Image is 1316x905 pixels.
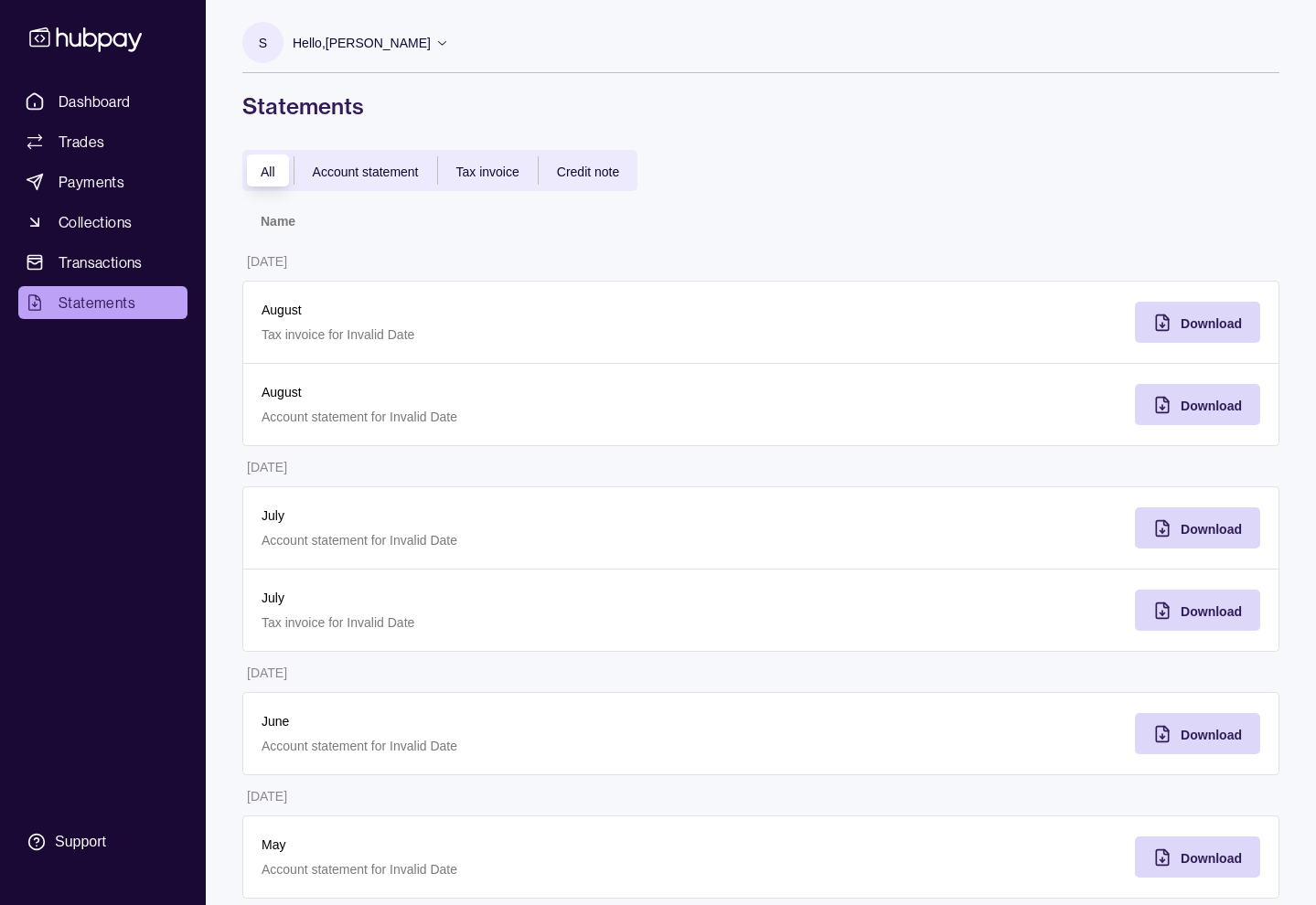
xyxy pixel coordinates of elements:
[1135,713,1260,754] button: Download
[262,325,743,345] p: Tax invoice for Invalid Date
[59,90,131,112] span: Dashboard
[262,407,743,427] p: Account statement for Invalid Date
[261,214,295,229] p: Name
[59,131,104,153] span: Trades
[262,612,743,633] p: Tax invoice for Invalid Date
[557,165,619,179] span: Credit note
[262,506,743,526] p: July
[18,823,187,861] a: Support
[1135,384,1260,425] button: Download
[262,300,743,320] p: August
[262,835,743,855] p: May
[456,165,519,179] span: Tax invoice
[59,171,124,193] span: Payments
[1135,836,1260,878] button: Download
[262,859,743,879] p: Account statement for Invalid Date
[242,150,637,191] div: documentTypes
[18,206,187,239] a: Collections
[1181,728,1242,742] span: Download
[18,286,187,319] a: Statements
[18,246,187,279] a: Transactions
[259,33,267,53] p: S
[262,588,743,608] p: July
[262,736,743,756] p: Account statement for Invalid Date
[59,211,132,233] span: Collections
[1135,590,1260,631] button: Download
[59,292,135,314] span: Statements
[1181,851,1242,866] span: Download
[18,165,187,198] a: Payments
[262,382,743,402] p: August
[1181,522,1242,537] span: Download
[247,254,287,269] p: [DATE]
[262,711,743,731] p: June
[1181,399,1242,413] span: Download
[261,165,275,179] span: All
[18,125,187,158] a: Trades
[293,33,431,53] p: Hello, [PERSON_NAME]
[1135,302,1260,343] button: Download
[247,665,287,680] p: [DATE]
[1135,507,1260,548] button: Download
[1181,316,1242,331] span: Download
[313,165,419,179] span: Account statement
[1181,604,1242,619] span: Download
[242,91,1279,121] h1: Statements
[59,251,143,273] span: Transactions
[55,832,106,852] div: Support
[247,789,287,804] p: [DATE]
[247,460,287,474] p: [DATE]
[262,530,743,550] p: Account statement for Invalid Date
[18,85,187,118] a: Dashboard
